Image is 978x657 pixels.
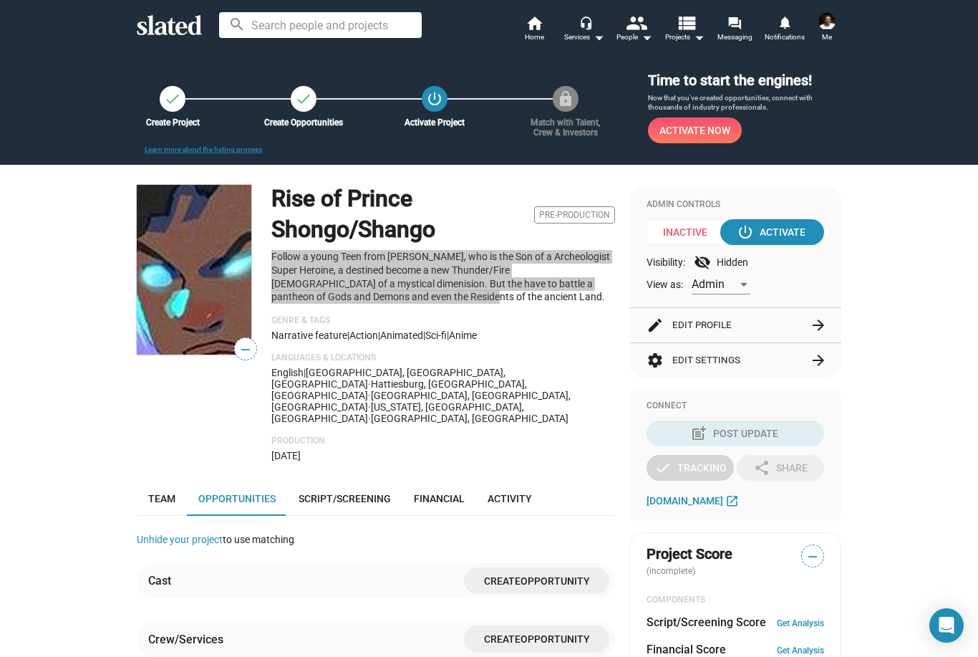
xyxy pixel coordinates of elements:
[256,118,351,128] div: Create Opportunities
[125,118,220,128] div: Create Project
[648,93,841,112] p: Now that you’ve created opportunities, connect with thousands of industry professionals.
[198,493,276,504] span: Opportunities
[368,390,371,401] span: ·
[368,413,371,424] span: ·
[271,450,301,461] span: [DATE]
[802,547,823,566] span: —
[647,615,766,630] dt: Script/Screening Score
[271,183,528,244] h1: Rise of Prince Shongo/Shango
[647,566,698,576] span: (incomplete)
[271,330,347,341] span: Narrative feature
[219,12,422,38] input: Search people and projects
[422,86,447,112] button: Activate Project
[164,90,181,107] mat-icon: check
[488,493,532,504] span: Activity
[371,413,568,424] span: [GEOGRAPHIC_DATA], [GEOGRAPHIC_DATA]
[647,317,664,334] mat-icon: edit
[737,455,824,481] button: Share
[484,575,521,587] span: Create
[647,254,824,271] div: Visibility: Hidden
[449,330,477,341] span: anime
[693,421,778,446] div: Post Update
[810,317,827,334] mat-icon: arrow_forward
[717,29,752,46] span: Messaging
[777,646,824,656] a: Get Analysis
[590,29,607,46] mat-icon: arrow_drop_down
[765,29,805,46] span: Notifications
[810,352,827,369] mat-icon: arrow_forward
[148,573,171,588] div: Cast
[690,425,707,442] mat-icon: post_add
[521,634,590,646] span: Opportunity
[368,378,371,390] span: ·
[559,14,609,46] button: Services
[647,642,726,657] dt: Financial Score
[271,250,615,303] p: Follow a young Teen from [PERSON_NAME], who is the Son of a Archeologist Super Heroine, a destine...
[148,493,175,504] span: Team
[235,340,256,359] span: —
[295,90,312,107] mat-icon: check
[720,219,824,245] button: Activate
[690,29,707,46] mat-icon: arrow_drop_down
[648,71,841,90] h3: Time to start the engines!
[271,353,615,364] p: Languages & Locations
[810,10,844,47] button: Kenneth WhiteMe
[137,481,187,516] a: Team
[665,29,705,46] span: Projects
[137,534,223,545] a: Unhide your project
[464,625,609,652] button: CreateOpportunity
[368,401,371,413] span: ·
[676,12,697,33] mat-icon: view_list
[271,390,571,413] span: [GEOGRAPHIC_DATA], [GEOGRAPHIC_DATA], [GEOGRAPHIC_DATA]
[647,352,664,369] mat-icon: settings
[737,224,754,241] mat-icon: power_settings_new
[509,14,559,46] a: Home
[271,315,615,327] p: Genre & Tags
[271,367,505,390] span: [GEOGRAPHIC_DATA], [GEOGRAPHIC_DATA], [GEOGRAPHIC_DATA]
[564,29,604,46] div: Services
[727,16,741,29] mat-icon: forum
[647,455,734,481] button: Tracking
[647,495,723,507] span: [DOMAIN_NAME]
[760,14,810,46] a: Notifications
[647,278,683,292] span: View as:
[753,459,770,476] mat-icon: share
[659,118,730,143] span: Activate Now
[525,29,544,46] span: Home
[148,632,223,647] div: Crew/Services
[271,436,615,447] p: Production
[187,481,287,516] a: Opportunities
[647,595,824,606] div: COMPONENTS
[659,14,710,46] button: Projects
[647,545,732,564] span: Project Score
[534,206,615,224] span: Pre-Production
[725,494,739,507] mat-icon: open_in_new
[291,86,316,112] a: Create Opportunities
[402,481,476,516] a: Financial
[929,608,964,643] div: Open Intercom Messenger
[648,118,742,143] button: Activate Now
[609,14,659,46] button: People
[647,492,742,509] a: [DOMAIN_NAME]
[647,421,824,446] button: Post Update
[137,533,615,547] div: to use matching
[740,219,805,245] div: Activate
[299,493,391,504] span: Script/Screening
[464,567,609,594] button: CreateOpportunity
[647,219,733,245] span: Inactive
[476,481,543,516] a: Activity
[654,455,727,481] div: Tracking
[753,455,808,481] div: Share
[777,618,824,628] a: Get Analysis
[654,459,672,476] mat-icon: check
[378,330,380,341] span: |
[484,634,521,646] span: Create
[380,330,423,341] span: Animated
[425,330,447,341] span: Sci-fi
[647,343,824,378] button: Edit Settings
[387,118,482,128] div: Activate Project
[349,330,378,341] span: Action
[447,330,449,341] span: |
[271,378,527,401] span: Hattiesburg, [GEOGRAPHIC_DATA], [GEOGRAPHIC_DATA]
[694,254,711,271] mat-icon: visibility_off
